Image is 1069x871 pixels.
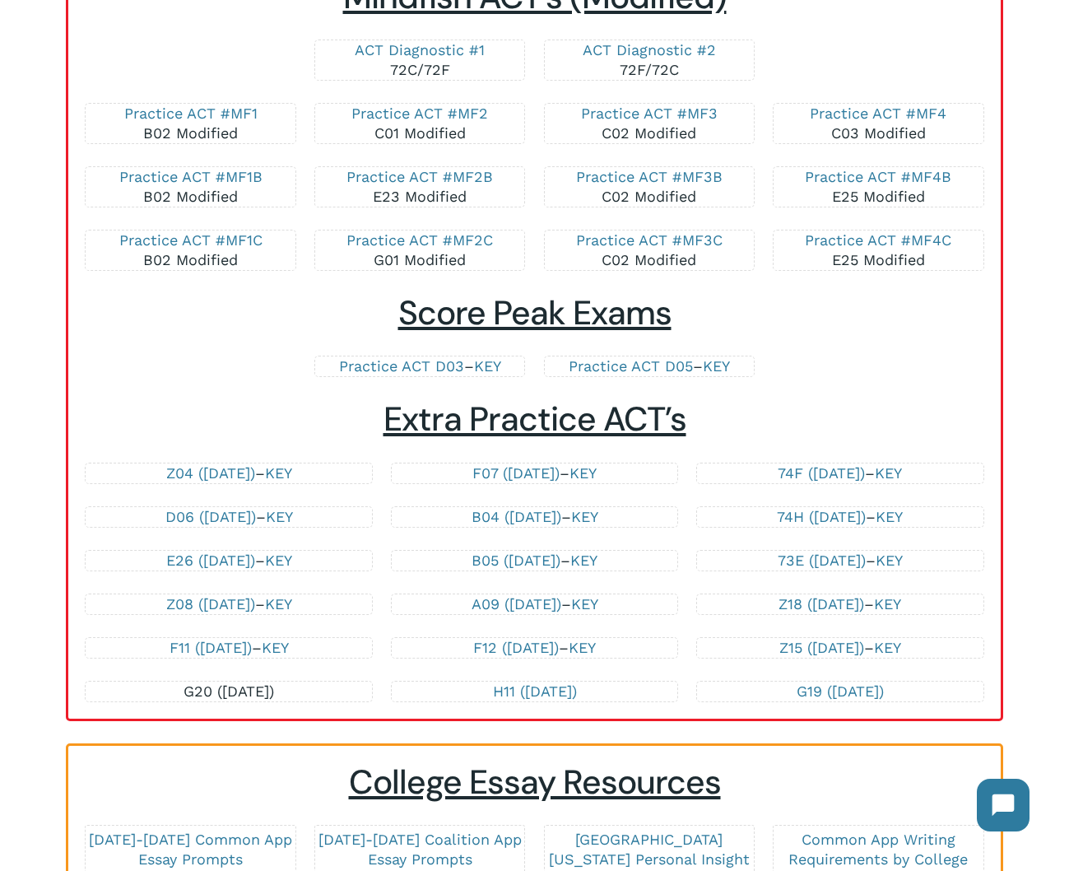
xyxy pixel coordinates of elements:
[778,464,865,482] a: 74F ([DATE])
[713,638,966,658] p: –
[472,595,561,612] a: A09 ([DATE])
[569,639,596,656] a: KEY
[408,638,661,658] p: –
[472,508,561,525] a: B04 ([DATE])
[332,356,508,376] p: –
[581,105,718,122] a: Practice ACT #MF3
[810,105,946,122] a: Practice ACT #MF4
[570,552,597,569] a: KEY
[124,105,258,122] a: Practice ACT #MF1
[166,552,255,569] a: E26 ([DATE])
[170,639,252,656] a: F11 ([DATE])
[713,507,966,527] p: –
[874,595,901,612] a: KEY
[119,168,263,185] a: Practice ACT #MF1B
[797,682,884,700] a: G19 ([DATE])
[713,594,966,614] p: –
[473,639,559,656] a: F12 ([DATE])
[265,552,292,569] a: KEY
[561,40,737,80] p: 72F/72C
[569,357,693,375] a: Practice ACT D05
[166,464,255,482] a: Z04 ([DATE])
[571,595,598,612] a: KEY
[355,41,485,58] a: ACT Diagnostic #1
[790,104,966,143] p: C03 Modified
[102,231,278,270] p: B02 Modified
[779,595,864,612] a: Z18 ([DATE])
[561,356,737,376] p: –
[166,595,255,612] a: Z08 ([DATE])
[262,639,289,656] a: KEY
[583,41,716,58] a: ACT Diagnostic #2
[102,167,278,207] p: B02 Modified
[790,167,966,207] p: E25 Modified
[561,167,737,207] p: C02 Modified
[265,464,292,482] a: KEY
[398,291,672,335] span: Score Peak Exams
[876,508,903,525] a: KEY
[102,463,355,483] p: –
[346,168,493,185] a: Practice ACT #MF2B
[102,507,355,527] p: –
[713,551,966,571] p: –
[561,104,737,143] p: C02 Modified
[790,231,966,270] p: E25 Modified
[332,40,508,80] p: 72C/72F
[349,761,721,804] span: College Essay Resources
[493,682,577,700] a: H11 ([DATE])
[102,638,355,658] p: –
[703,357,730,375] a: KEY
[102,594,355,614] p: –
[383,398,686,441] span: Extra Practice ACT’s
[571,508,598,525] a: KEY
[874,639,901,656] a: KEY
[318,831,522,868] a: [DATE]-[DATE] Coalition App Essay Prompts
[960,762,1046,848] iframe: Chatbot
[805,231,951,249] a: Practice ACT #MF4C
[102,551,355,571] p: –
[102,104,278,143] p: B02 Modified
[332,231,508,270] p: G01 Modified
[265,595,292,612] a: KEY
[569,464,597,482] a: KEY
[713,463,966,483] p: –
[876,552,903,569] a: KEY
[408,594,661,614] p: –
[472,552,560,569] a: B05 ([DATE])
[332,167,508,207] p: E23 Modified
[779,639,864,656] a: Z15 ([DATE])
[266,508,293,525] a: KEY
[346,231,493,249] a: Practice ACT #MF2C
[408,507,661,527] p: –
[576,231,723,249] a: Practice ACT #MF3C
[805,168,951,185] a: Practice ACT #MF4B
[875,464,902,482] a: KEY
[339,357,464,375] a: Practice ACT D03
[472,464,560,482] a: F07 ([DATE])
[777,508,866,525] a: 74H ([DATE])
[184,682,274,700] a: G20 ([DATE])
[351,105,488,122] a: Practice ACT #MF2
[165,508,256,525] a: D06 ([DATE])
[474,357,501,375] a: KEY
[561,231,737,270] p: C02 Modified
[576,168,723,185] a: Practice ACT #MF3B
[778,552,866,569] a: 73E ([DATE])
[788,831,968,868] a: Common App Writing Requirements by College
[89,831,292,868] a: [DATE]-[DATE] Common App Essay Prompts
[408,551,661,571] p: –
[332,104,508,143] p: C01 Modified
[119,231,263,249] a: Practice ACT #MF1C
[408,463,661,483] p: –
